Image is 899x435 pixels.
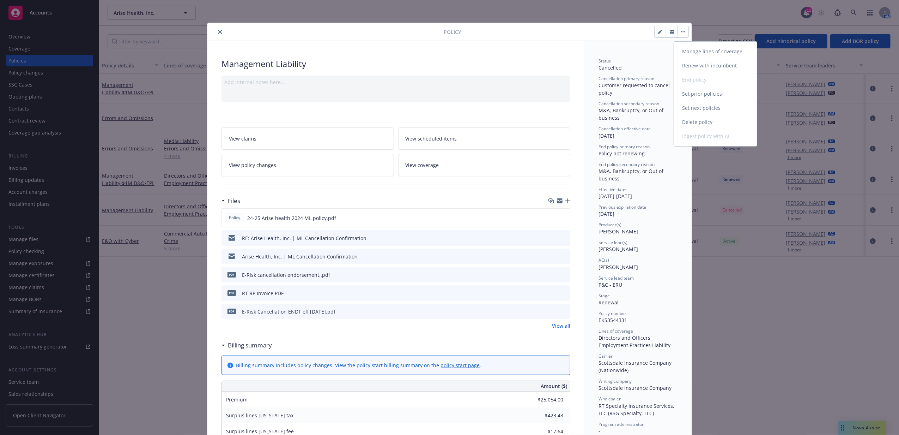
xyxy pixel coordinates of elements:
button: preview file [561,253,567,260]
span: P&C - ERU [599,281,622,288]
input: 0.00 [522,394,567,405]
span: Status [599,58,611,64]
span: Policy not renewing [599,150,645,157]
span: Cancellation secondary reason [599,101,659,107]
span: Cancellation primary reason [599,76,654,82]
span: Service lead(s) [599,239,627,245]
span: M&A, Bankruptcy, or Out of business [599,107,665,121]
div: E-Risk Cancellation ENDT eff [DATE].pdf [242,308,335,315]
span: Scottsdale Insurance Company (Nationwide) [599,359,673,374]
button: download file [549,214,555,222]
span: M&A, Bankruptcy, or Out of business [599,168,665,182]
a: policy start page [441,362,480,369]
span: [PERSON_NAME] [599,264,638,270]
button: download file [550,253,555,260]
button: preview file [561,308,567,315]
span: Cancelled [599,64,622,71]
h3: Files [228,196,240,205]
div: RE: Arise Health, Inc. | ML Cancellation Confirmation [242,234,366,242]
button: preview file [561,290,567,297]
span: Premium [226,396,248,403]
button: download file [550,234,555,242]
span: Policy [444,28,461,36]
a: View scheduled items [398,127,571,150]
div: Add internal notes here... [224,78,567,86]
span: [DATE] [599,132,614,139]
span: View coverage [406,161,439,169]
span: View scheduled items [406,135,457,142]
span: AC(s) [599,257,609,263]
span: EKS3544331 [599,317,627,323]
button: preview file [561,234,567,242]
span: Program administrator [599,421,644,427]
div: RT RP Invoice.PDF [242,290,284,297]
div: Files [221,196,240,205]
div: Directors and Officers [599,334,678,341]
span: pdf [227,309,236,314]
span: Previous expiration date [599,204,646,210]
span: Amount ($) [541,382,567,390]
button: preview file [561,271,567,279]
div: Employment Practices Liability [599,341,678,349]
span: Renewal [599,299,619,306]
div: Management Liability [221,58,570,70]
span: Effective dates [599,186,627,192]
span: Lines of coverage [599,328,633,334]
a: View coverage [398,154,571,176]
span: Surplus lines [US_STATE] fee [226,428,294,435]
span: Scottsdale Insurance Company [599,385,672,391]
span: [PERSON_NAME] [599,228,638,235]
span: Writing company [599,378,632,384]
span: View policy changes [229,161,276,169]
div: [DATE] - [DATE] [599,186,678,200]
span: End policy primary reason [599,144,650,150]
div: Billing summary includes policy changes. View the policy start billing summary on the . [236,362,481,369]
button: preview file [561,214,567,222]
button: download file [550,308,555,315]
a: View all [552,322,570,329]
button: close [216,28,224,36]
div: E-Risk cancellation endorsement..pdf [242,271,330,279]
span: [PERSON_NAME] [599,246,638,252]
span: Carrier [599,353,613,359]
div: Billing summary [221,341,272,350]
span: End policy secondary reason [599,161,655,167]
span: Wholesaler [599,396,621,402]
h3: Billing summary [228,341,272,350]
div: Arise Health, Inc. | ML Cancellation Confirmation [242,253,358,260]
button: download file [550,271,555,279]
span: Surplus lines [US_STATE] tax [226,412,293,419]
span: Cancellation effective date [599,126,651,132]
span: Customer requested to cancel policy [599,82,671,96]
span: [DATE] [599,210,614,217]
span: View claims [229,135,256,142]
a: View policy changes [221,154,394,176]
span: RT Specialty Insurance Services, LLC (RSG Specialty, LLC) [599,403,676,417]
span: - [599,428,600,434]
span: Policy number [599,310,626,316]
span: Service lead team [599,275,634,281]
span: Producer(s) [599,222,621,228]
a: View claims [221,127,394,150]
span: pdf [227,272,236,277]
span: Stage [599,293,610,299]
span: PDF [227,290,236,296]
span: 24-25 Arise health 2024 ML policy.pdf [247,214,336,222]
span: Policy [227,215,242,221]
button: download file [550,290,555,297]
input: 0.00 [522,410,567,421]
